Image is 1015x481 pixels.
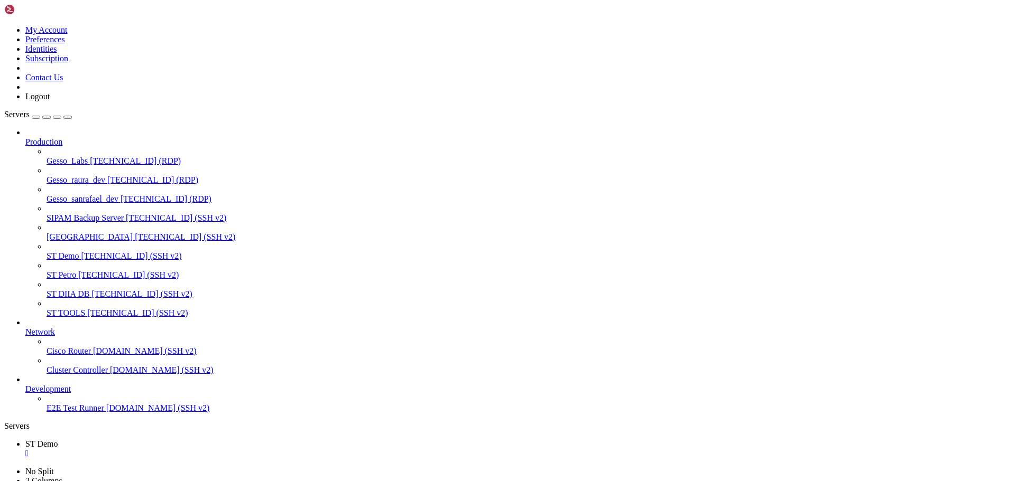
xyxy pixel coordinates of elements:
img: Shellngn [4,4,65,15]
li: Cisco Router [DOMAIN_NAME] (SSH v2) [47,337,1011,356]
li: E2E Test Runner [DOMAIN_NAME] (SSH v2) [47,394,1011,413]
a: ST Demo [TECHNICAL_ID] (SSH v2) [47,251,1011,261]
li: Network [25,318,1011,375]
span: [TECHNICAL_ID] (SSH v2) [92,289,192,298]
span: Production [25,137,62,146]
span: ST Demo [25,439,58,448]
span: [GEOGRAPHIC_DATA] [47,232,133,241]
a: Production [25,137,1011,147]
a: E2E Test Runner [DOMAIN_NAME] (SSH v2) [47,403,1011,413]
a: ST TOOLS [TECHNICAL_ID] (SSH v2) [47,308,1011,318]
span: E2E Test Runner [47,403,104,412]
a: Preferences [25,35,65,44]
span: [TECHNICAL_ID] (RDP) [90,156,181,165]
div: Servers [4,421,1011,431]
span: Network [25,327,55,336]
a: Cluster Controller [DOMAIN_NAME] (SSH v2) [47,365,1011,375]
span: [DOMAIN_NAME] (SSH v2) [93,346,197,355]
a: Servers [4,110,72,119]
span: ST TOOLS [47,308,85,317]
a: Development [25,384,1011,394]
a: SIPAM Backup Server [TECHNICAL_ID] (SSH v2) [47,213,1011,223]
li: [GEOGRAPHIC_DATA] [TECHNICAL_ID] (SSH v2) [47,223,1011,242]
span: ST Demo [47,251,79,260]
span: ST DIIA DB [47,289,90,298]
span: Gesso_raura_dev [47,175,105,184]
span: Cluster Controller [47,365,108,374]
span: [DOMAIN_NAME] (SSH v2) [110,365,214,374]
li: ST Petro [TECHNICAL_ID] (SSH v2) [47,261,1011,280]
a: Gesso_Labs [TECHNICAL_ID] (RDP) [47,156,1011,166]
span: Cisco Router [47,346,91,355]
li: Gesso_sanrafael_dev [TECHNICAL_ID] (RDP) [47,185,1011,204]
a: [GEOGRAPHIC_DATA] [TECHNICAL_ID] (SSH v2) [47,232,1011,242]
span: [TECHNICAL_ID] (SSH v2) [87,308,188,317]
span: Gesso_Labs [47,156,88,165]
li: ST DIIA DB [TECHNICAL_ID] (SSH v2) [47,280,1011,299]
a: ST DIIA DB [TECHNICAL_ID] (SSH v2) [47,289,1011,299]
li: Development [25,375,1011,413]
span: Development [25,384,71,393]
a:  [25,449,1011,458]
a: Gesso_raura_dev [TECHNICAL_ID] (RDP) [47,175,1011,185]
span: [DOMAIN_NAME] (SSH v2) [106,403,210,412]
a: Cisco Router [DOMAIN_NAME] (SSH v2) [47,346,1011,356]
span: Gesso_sanrafael_dev [47,194,118,203]
a: Contact Us [25,73,63,82]
a: ST Petro [TECHNICAL_ID] (SSH v2) [47,270,1011,280]
a: My Account [25,25,68,34]
li: Gesso_raura_dev [TECHNICAL_ID] (RDP) [47,166,1011,185]
div: (0, 1) [4,13,8,22]
a: No Split [25,467,54,476]
x-row: Connecting [TECHNICAL_ID]... [4,4,878,13]
a: Subscription [25,54,68,63]
span: [TECHNICAL_ID] (RDP) [107,175,198,184]
span: [TECHNICAL_ID] (SSH v2) [126,213,226,222]
span: SIPAM Backup Server [47,213,124,222]
li: SIPAM Backup Server [TECHNICAL_ID] (SSH v2) [47,204,1011,223]
a: Logout [25,92,50,101]
li: ST Demo [TECHNICAL_ID] (SSH v2) [47,242,1011,261]
li: Production [25,128,1011,318]
li: Gesso_Labs [TECHNICAL_ID] (RDP) [47,147,1011,166]
li: Cluster Controller [DOMAIN_NAME] (SSH v2) [47,356,1011,375]
span: [TECHNICAL_ID] (SSH v2) [135,232,235,241]
a: Identities [25,44,57,53]
a: Network [25,327,1011,337]
span: [TECHNICAL_ID] (RDP) [121,194,211,203]
a: Gesso_sanrafael_dev [TECHNICAL_ID] (RDP) [47,194,1011,204]
span: [TECHNICAL_ID] (SSH v2) [81,251,181,260]
span: ST Petro [47,270,76,279]
a: ST Demo [25,439,1011,458]
li: ST TOOLS [TECHNICAL_ID] (SSH v2) [47,299,1011,318]
span: [TECHNICAL_ID] (SSH v2) [78,270,179,279]
span: Servers [4,110,30,119]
